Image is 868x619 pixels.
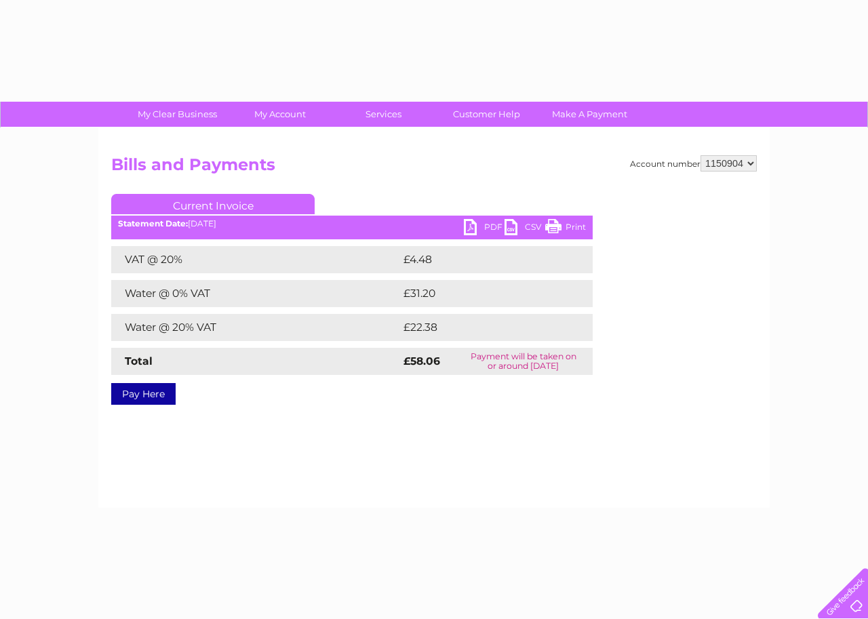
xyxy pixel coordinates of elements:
a: Current Invoice [111,194,315,214]
td: £4.48 [400,246,561,273]
td: £22.38 [400,314,565,341]
a: Pay Here [111,383,176,405]
div: Account number [630,155,757,172]
div: [DATE] [111,219,593,228]
a: Services [328,102,439,127]
a: My Clear Business [121,102,233,127]
td: Water @ 0% VAT [111,280,400,307]
h2: Bills and Payments [111,155,757,181]
a: CSV [505,219,545,239]
strong: Total [125,355,153,367]
a: PDF [464,219,505,239]
td: Water @ 20% VAT [111,314,400,341]
td: VAT @ 20% [111,246,400,273]
td: Payment will be taken on or around [DATE] [454,348,593,375]
a: Customer Help [431,102,542,127]
b: Statement Date: [118,218,188,228]
a: Make A Payment [534,102,646,127]
strong: £58.06 [403,355,440,367]
a: My Account [224,102,336,127]
a: Print [545,219,586,239]
td: £31.20 [400,280,564,307]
